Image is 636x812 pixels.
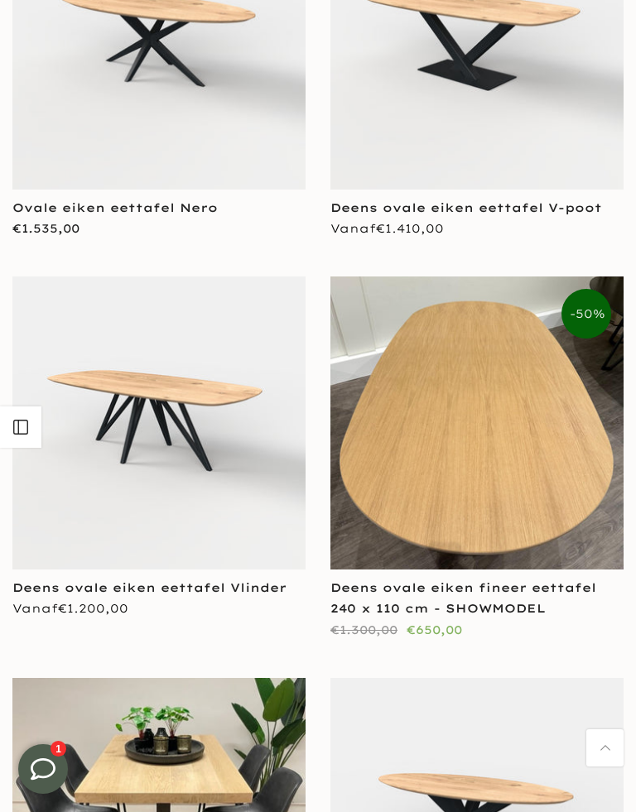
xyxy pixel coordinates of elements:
[330,580,596,616] a: Deens ovale eiken fineer eettafel 240 x 110 cm - SHOWMODEL
[586,729,624,766] a: Terug naar boven
[330,622,397,637] span: €1.300,00
[407,622,462,637] span: €650,00
[561,289,611,339] span: -50%
[12,601,128,616] span: Vanaf
[2,728,84,810] iframe: toggle-frame
[330,221,444,236] span: Vanaf
[12,221,79,236] span: €1.535,00
[58,601,128,616] span: €1.200,00
[330,200,602,215] a: Deens ovale eiken eettafel V-poot
[12,580,287,595] a: Deens ovale eiken eettafel Vlinder
[12,200,218,215] a: Ovale eiken eettafel Nero
[376,221,444,236] span: €1.410,00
